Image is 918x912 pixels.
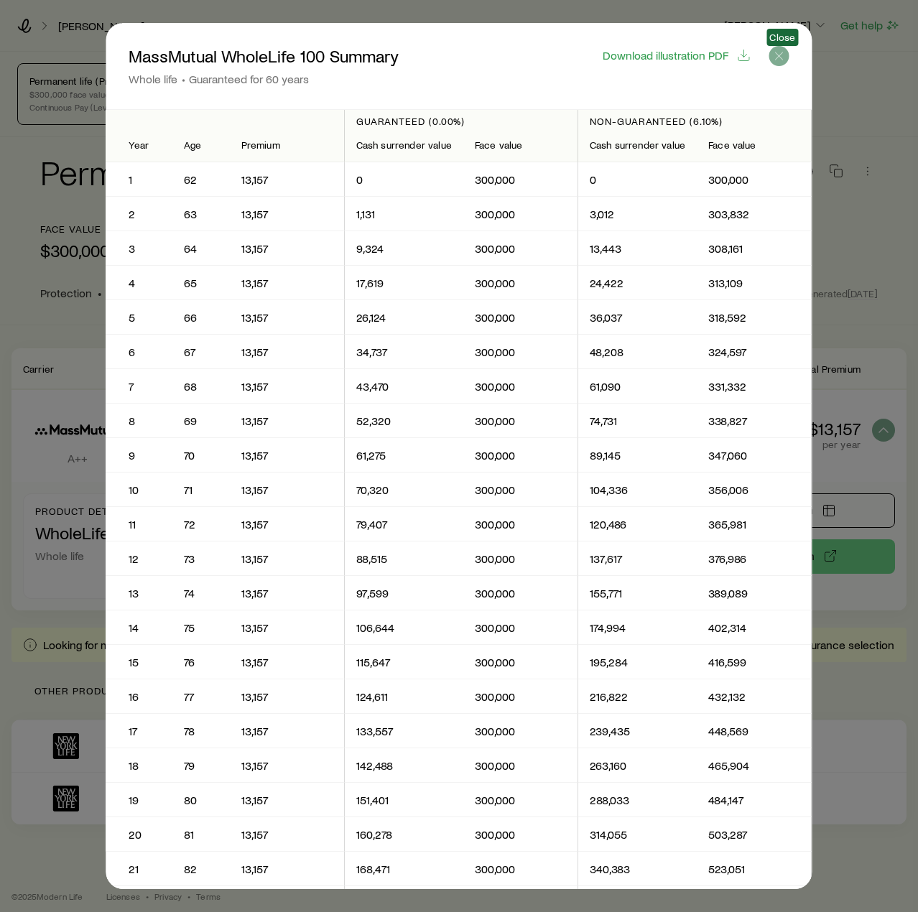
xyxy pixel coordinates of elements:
[184,620,218,635] p: 75
[356,310,452,325] p: 26,124
[129,483,149,497] p: 10
[129,310,149,325] p: 5
[184,139,218,151] div: Age
[184,827,218,842] p: 81
[602,47,752,64] button: Download illustration PDF
[709,724,800,738] p: 448,569
[184,724,218,738] p: 78
[475,793,566,807] p: 300,000
[475,552,566,566] p: 300,000
[356,276,452,290] p: 17,619
[590,758,685,773] p: 263,160
[129,379,149,394] p: 7
[129,586,149,600] p: 13
[241,345,333,359] p: 13,157
[356,586,452,600] p: 97,599
[709,207,800,221] p: 303,832
[184,586,218,600] p: 74
[129,862,149,876] p: 21
[709,310,800,325] p: 318,592
[356,827,452,842] p: 160,278
[590,483,685,497] p: 104,336
[603,50,728,61] span: Download illustration PDF
[129,414,149,428] p: 8
[356,689,452,704] p: 124,611
[356,620,452,635] p: 106,644
[356,758,452,773] p: 142,488
[356,345,452,359] p: 34,737
[709,172,800,187] p: 300,000
[184,483,218,497] p: 71
[184,172,218,187] p: 62
[590,241,685,256] p: 13,443
[590,517,685,531] p: 120,486
[590,172,685,187] p: 0
[709,758,800,773] p: 465,904
[356,552,452,566] p: 88,515
[184,517,218,531] p: 72
[129,689,149,704] p: 16
[709,620,800,635] p: 402,314
[590,724,685,738] p: 239,435
[129,46,399,66] p: MassMutual WholeLife 100 Summary
[241,241,333,256] p: 13,157
[241,862,333,876] p: 13,157
[241,483,333,497] p: 13,157
[475,655,566,669] p: 300,000
[129,207,149,221] p: 2
[475,620,566,635] p: 300,000
[590,345,685,359] p: 48,208
[709,552,800,566] p: 376,986
[709,139,800,151] div: Face value
[590,793,685,807] p: 288,033
[709,862,800,876] p: 523,051
[241,793,333,807] p: 13,157
[475,689,566,704] p: 300,000
[590,827,685,842] p: 314,055
[356,241,452,256] p: 9,324
[475,586,566,600] p: 300,000
[241,310,333,325] p: 13,157
[356,116,566,127] p: Guaranteed (0.00%)
[241,724,333,738] p: 13,157
[184,689,218,704] p: 77
[241,448,333,462] p: 13,157
[709,379,800,394] p: 331,332
[590,620,685,635] p: 174,994
[184,379,218,394] p: 68
[709,448,800,462] p: 347,060
[129,655,149,669] p: 15
[475,414,566,428] p: 300,000
[475,276,566,290] p: 300,000
[475,379,566,394] p: 300,000
[241,207,333,221] p: 13,157
[184,758,218,773] p: 79
[184,793,218,807] p: 80
[475,241,566,256] p: 300,000
[356,172,452,187] p: 0
[475,758,566,773] p: 300,000
[475,517,566,531] p: 300,000
[241,586,333,600] p: 13,157
[356,139,452,151] div: Cash surrender value
[241,414,333,428] p: 13,157
[590,552,685,566] p: 137,617
[129,620,149,635] p: 14
[356,483,452,497] p: 70,320
[241,655,333,669] p: 13,157
[590,448,685,462] p: 89,145
[129,72,399,86] p: Whole life Guaranteed for 60 years
[184,414,218,428] p: 69
[475,483,566,497] p: 300,000
[590,655,685,669] p: 195,284
[590,139,685,151] div: Cash surrender value
[769,32,795,43] span: Close
[184,310,218,325] p: 66
[184,655,218,669] p: 76
[184,862,218,876] p: 82
[590,116,799,127] p: Non-guaranteed (6.10%)
[590,379,685,394] p: 61,090
[184,207,218,221] p: 63
[356,379,452,394] p: 43,470
[184,241,218,256] p: 64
